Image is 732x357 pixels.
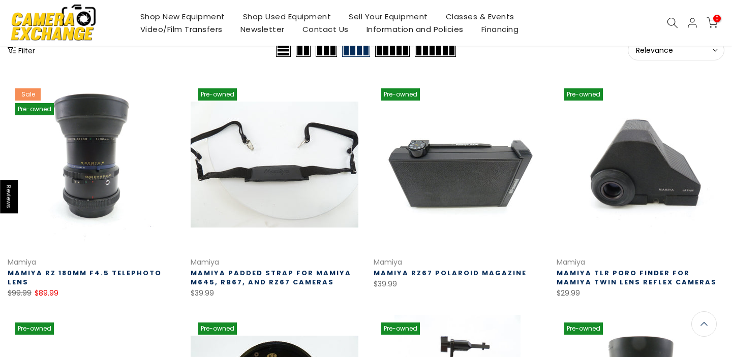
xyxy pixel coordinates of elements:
[374,268,527,278] a: Mamiya RZ67 Polaroid Magazine
[293,23,357,36] a: Contact Us
[691,311,717,337] a: Back to the top
[340,10,437,23] a: Sell Your Equipment
[357,23,472,36] a: Information and Policies
[636,46,716,55] span: Relevance
[8,268,162,287] a: Mamiya RZ 180MM f4.5 Telephoto Lens
[628,40,724,60] button: Relevance
[557,268,717,287] a: Mamiya TLR Poro Finder for Mamiya Twin Lens Reflex Cameras
[472,23,528,36] a: Financing
[35,287,58,300] ins: $89.99
[713,15,721,22] span: 0
[437,10,523,23] a: Classes & Events
[191,287,358,300] div: $39.99
[707,17,718,28] a: 0
[557,287,724,300] div: $29.99
[374,278,541,290] div: $39.99
[191,268,351,287] a: Mamiya Padded Strap for Mamiya M645, RB67, and RZ67 Cameras
[557,257,585,267] a: Mamiya
[8,257,36,267] a: Mamiya
[374,257,402,267] a: Mamiya
[8,45,35,55] button: Show filters
[131,10,234,23] a: Shop New Equipment
[131,23,231,36] a: Video/Film Transfers
[8,288,32,298] del: $99.99
[234,10,340,23] a: Shop Used Equipment
[231,23,293,36] a: Newsletter
[191,257,219,267] a: Mamiya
